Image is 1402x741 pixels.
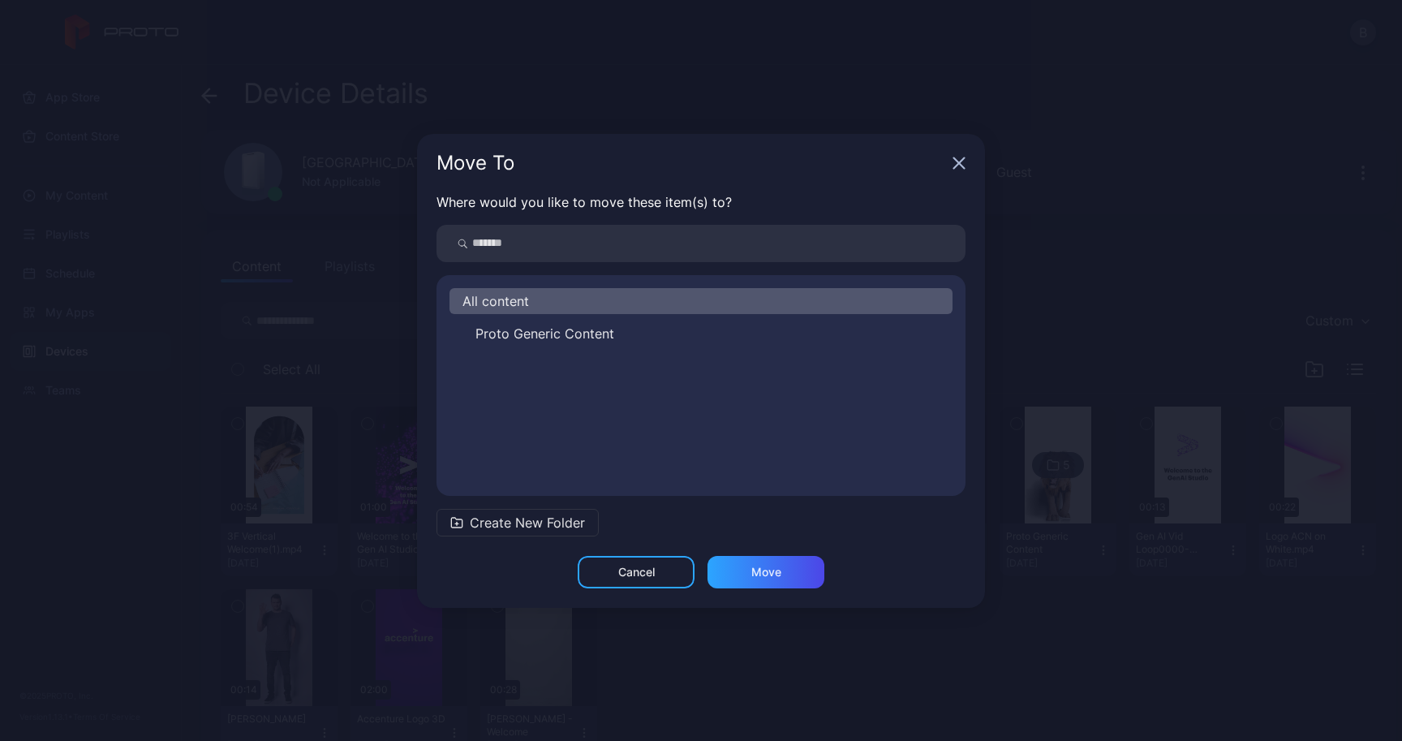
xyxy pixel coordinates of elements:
div: Cancel [618,566,655,579]
p: Where would you like to move these item(s) to? [437,192,965,212]
button: Proto Generic Content [449,321,953,347]
span: All content [462,291,529,311]
button: Cancel [578,556,695,588]
span: Proto Generic Content [475,324,614,343]
button: Move [707,556,824,588]
div: Move To [437,153,946,173]
div: Move [751,566,781,579]
span: Create New Folder [470,513,585,532]
button: Create New Folder [437,509,599,536]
